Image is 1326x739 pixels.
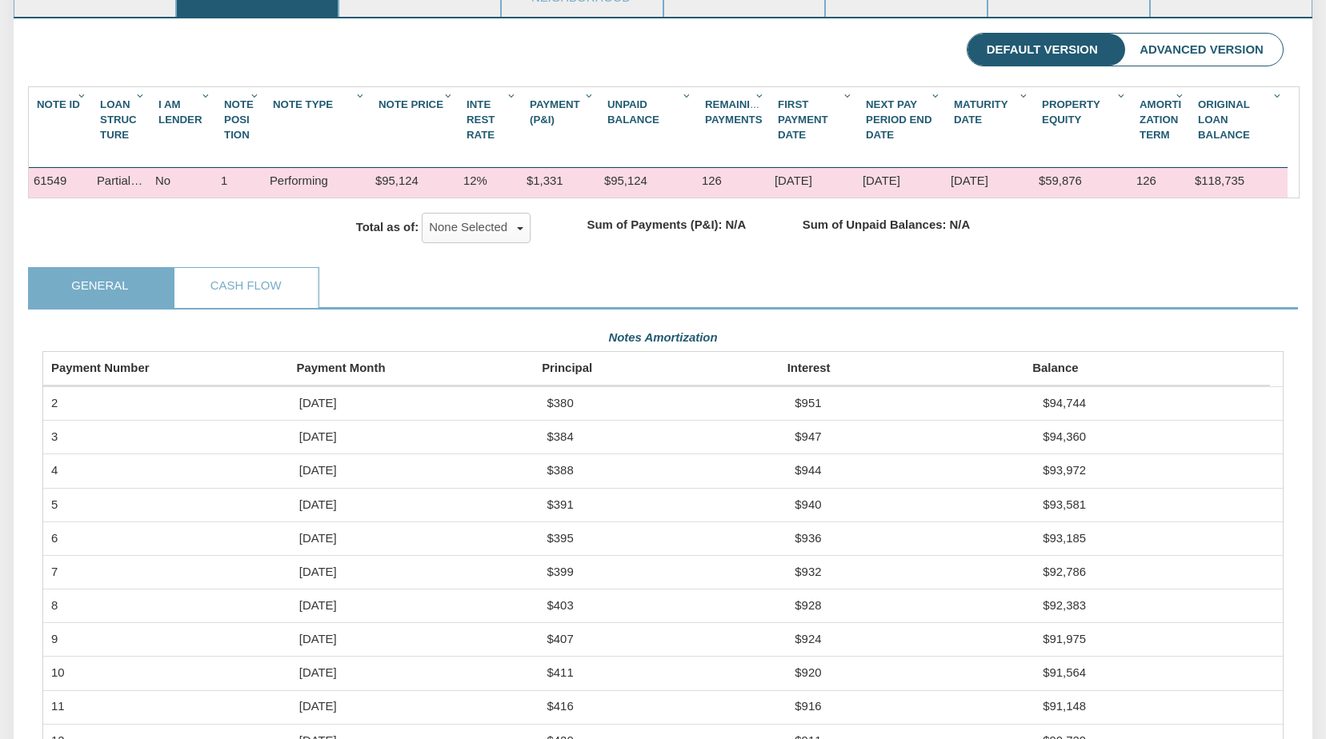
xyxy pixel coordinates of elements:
[954,98,1008,126] span: Maturity Date
[946,168,1034,197] div: 05/01/2036
[356,219,419,236] label: Total as of:
[37,98,80,110] span: Note Id
[74,87,90,104] div: Column Menu
[29,268,171,308] a: General
[950,217,971,234] label: N/A
[43,589,291,623] td: 8
[1270,87,1286,104] div: Column Menu
[752,87,768,104] div: Column Menu
[603,93,697,133] div: Unpaid Balance Sort None
[547,565,574,578] span: $399
[530,98,580,126] span: Payment (P&I)
[840,87,856,104] div: Column Menu
[374,93,459,131] div: Sort None
[607,98,659,126] span: Unpaid Balance
[861,93,946,148] div: Next Pay Period End Date Sort None
[504,87,520,104] div: Column Menu
[861,93,946,148] div: Sort None
[1016,87,1032,104] div: Column Menu
[158,98,202,126] span: I Am Lender
[374,93,459,131] div: Note Price Sort None
[43,352,289,385] th: Payment Number
[32,93,92,131] div: Sort None
[1132,168,1190,197] div: 126
[268,93,371,118] div: Note Type Sort None
[353,87,369,104] div: Column Menu
[949,93,1034,133] div: Sort None
[1037,93,1132,133] div: Sort None
[547,700,574,713] span: $416
[795,532,821,545] span: $936
[866,98,931,141] span: Next Pay Period End Date
[216,168,265,197] div: 1
[291,657,539,690] td: [DATE]
[133,87,149,104] div: Column Menu
[174,268,317,308] a: Cash Flow
[770,168,858,197] div: 10/01/2025
[32,93,92,131] div: Note Id Sort None
[1024,352,1270,385] th: Balance
[1190,168,1288,197] div: $118,735
[289,352,535,385] th: Payment Month
[1034,168,1132,197] div: $59,876
[43,623,291,657] td: 9
[441,87,457,104] div: Column Menu
[1172,87,1188,104] div: Column Menu
[679,87,695,104] div: Column Menu
[547,397,574,409] span: $380
[422,213,531,243] button: None Selected
[379,98,443,110] span: Note Price
[1043,532,1086,545] span: $93,185
[462,93,522,148] div: Sort None
[291,690,539,724] td: [DATE]
[43,690,291,724] td: 11
[29,168,92,197] div: 61549
[700,93,770,146] div: Remaining Payments Sort None
[795,498,821,511] span: $940
[154,93,216,146] div: I Am Lender Sort None
[219,93,265,162] div: Sort None
[265,168,371,197] div: Performing
[459,168,522,197] div: 12%
[795,700,821,713] span: $916
[1043,430,1086,443] span: $94,360
[599,168,697,197] div: $95,124
[803,217,947,234] label: Sum of Unpaid Balances:
[587,217,722,234] label: Sum of Payments (P&I):
[462,93,522,148] div: Inte Rest Rate Sort None
[547,464,574,477] span: $388
[547,532,574,545] span: $395
[525,93,599,133] div: Sort None
[1043,498,1086,511] span: $93,581
[795,397,821,409] span: $951
[43,555,291,589] td: 7
[291,555,539,589] td: [DATE]
[1193,93,1288,148] div: Original Loan Balance Sort None
[1042,98,1100,126] span: Property Equity
[547,498,574,511] span: $391
[697,168,770,197] div: 126
[1193,93,1288,148] div: Sort None
[1043,700,1086,713] span: $91,148
[795,666,821,679] span: $920
[778,98,828,141] span: First Payment Date
[291,421,539,454] td: [DATE]
[603,93,697,133] div: Sort None
[1114,87,1130,104] div: Column Menu
[43,488,291,521] td: 5
[1043,464,1086,477] span: $93,972
[95,93,150,162] div: Loan Struc Ture Sort None
[291,387,539,421] td: [DATE]
[1043,666,1086,679] span: $91,564
[43,421,291,454] td: 3
[547,633,574,645] span: $407
[247,87,263,104] div: Column Menu
[291,623,539,657] td: [DATE]
[219,93,265,162] div: Note Posi Tion Sort None
[371,168,459,197] div: $95,124
[858,168,946,197] div: 11/01/2025
[582,87,598,104] div: Column Menu
[273,98,333,110] span: Note Type
[547,430,574,443] span: $384
[522,168,599,197] div: $1,331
